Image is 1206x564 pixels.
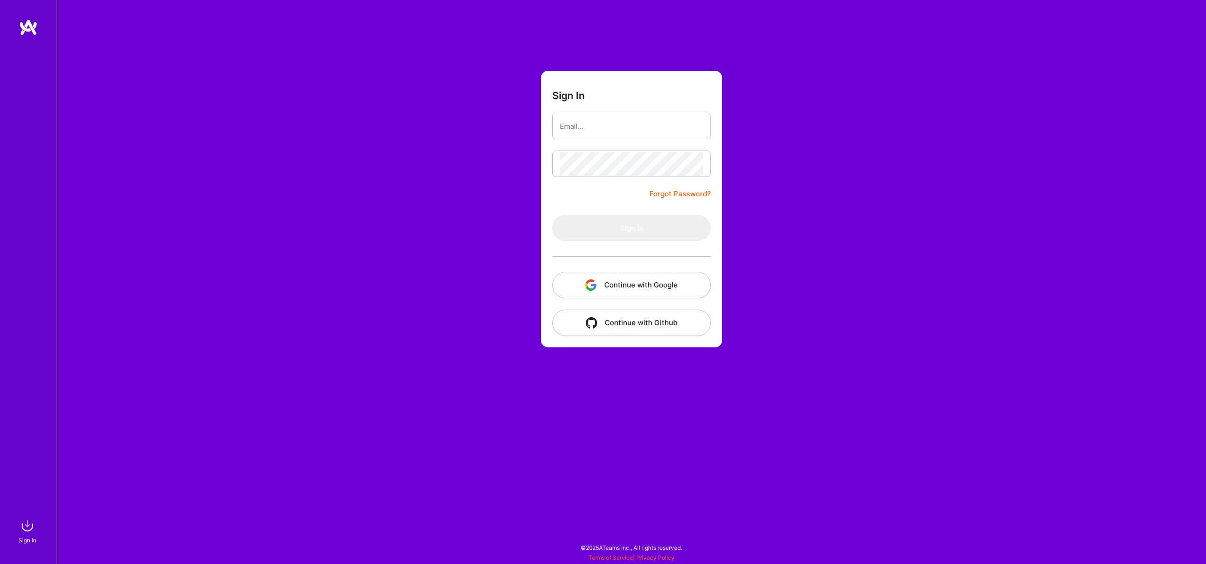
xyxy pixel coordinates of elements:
span: | [589,554,675,561]
button: Continue with Google [552,272,711,298]
a: Privacy Policy [636,554,675,561]
div: © 2025 ATeams Inc., All rights reserved. [57,536,1206,559]
a: Forgot Password? [649,188,711,200]
img: sign in [18,516,37,535]
img: icon [586,317,597,328]
a: Terms of Service [589,554,633,561]
input: Email... [560,114,703,138]
h3: Sign In [552,90,585,101]
div: Sign In [18,535,36,545]
button: Sign In [552,215,711,241]
a: sign inSign In [20,516,37,545]
img: logo [19,19,38,36]
button: Continue with Github [552,310,711,336]
img: icon [585,279,597,291]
